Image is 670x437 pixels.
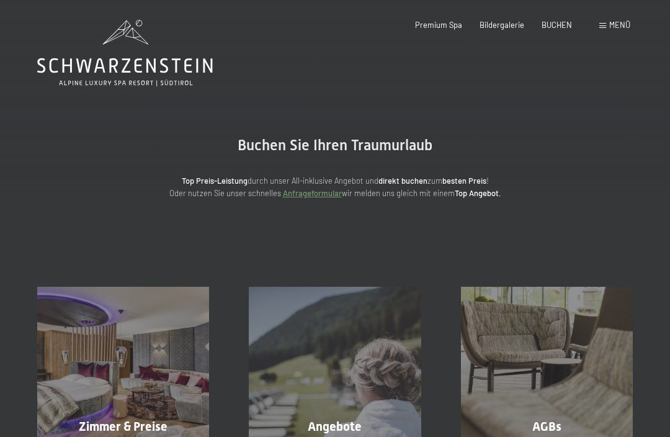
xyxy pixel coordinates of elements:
span: Buchen Sie Ihren Traumurlaub [238,137,432,154]
p: durch unser All-inklusive Angebot und zum ! Oder nutzen Sie unser schnelles wir melden uns gleich... [87,174,583,200]
span: Zimmer & Preise [79,419,167,434]
span: Menü [609,20,630,30]
strong: direkt buchen [378,176,427,186]
a: Premium Spa [415,20,462,30]
strong: Top Preis-Leistung [182,176,248,186]
a: BUCHEN [542,20,572,30]
span: Angebote [308,419,362,434]
strong: Top Angebot. [455,188,501,198]
a: Bildergalerie [480,20,524,30]
strong: besten Preis [442,176,486,186]
a: Anfrageformular [283,188,342,198]
span: AGBs [532,419,561,434]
